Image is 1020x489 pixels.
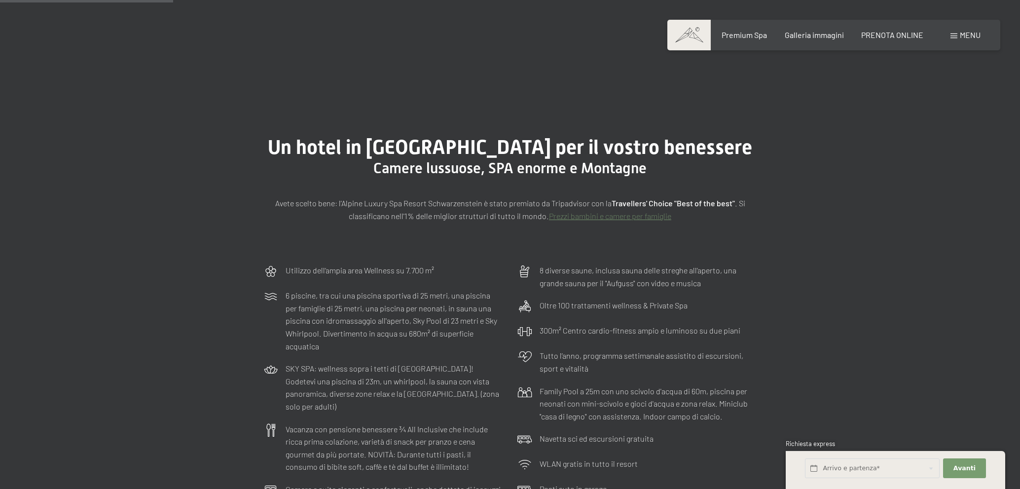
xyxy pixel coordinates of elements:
p: Utilizzo dell‘ampia area Wellness su 7.700 m² [286,264,434,277]
p: Tutto l’anno, programma settimanale assistito di escursioni, sport e vitalità [540,349,757,375]
span: Menu [960,30,981,39]
span: Avanti [953,464,976,473]
p: Vacanza con pensione benessere ¾ All Inclusive che include ricca prima colazione, varietà di snac... [286,423,503,473]
p: Family Pool a 25m con uno scivolo d'acqua di 60m, piscina per neonati con mini-scivolo e gioci d'... [540,385,757,423]
a: Premium Spa [722,30,767,39]
a: Prezzi bambini e camere per famiglie [549,211,671,221]
a: PRENOTA ONLINE [861,30,923,39]
p: SKY SPA: wellness sopra i tetti di [GEOGRAPHIC_DATA]! Godetevi una piscina di 23m, un whirlpool, ... [286,362,503,413]
span: Richiesta express [786,440,835,448]
span: Un hotel in [GEOGRAPHIC_DATA] per il vostro benessere [268,136,752,159]
p: 300m² Centro cardio-fitness ampio e luminoso su due piani [540,324,740,337]
p: Oltre 100 trattamenti wellness & Private Spa [540,299,688,312]
p: WLAN gratis in tutto il resort [540,457,638,470]
strong: Travellers' Choice "Best of the best" [612,198,735,208]
p: 6 piscine, tra cui una piscina sportiva di 25 metri, una piscina per famiglie di 25 metri, una pi... [286,289,503,352]
button: Avanti [943,458,985,479]
p: 8 diverse saune, inclusa sauna delle streghe all’aperto, una grande sauna per il "Aufguss" con vi... [540,264,757,289]
a: Galleria immagini [785,30,844,39]
p: Avete scelto bene: l’Alpine Luxury Spa Resort Schwarzenstein è stato premiato da Tripadvisor con ... [263,197,757,222]
p: Navetta sci ed escursioni gratuita [540,432,654,445]
span: Camere lussuose, SPA enorme e Montagne [373,159,647,177]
